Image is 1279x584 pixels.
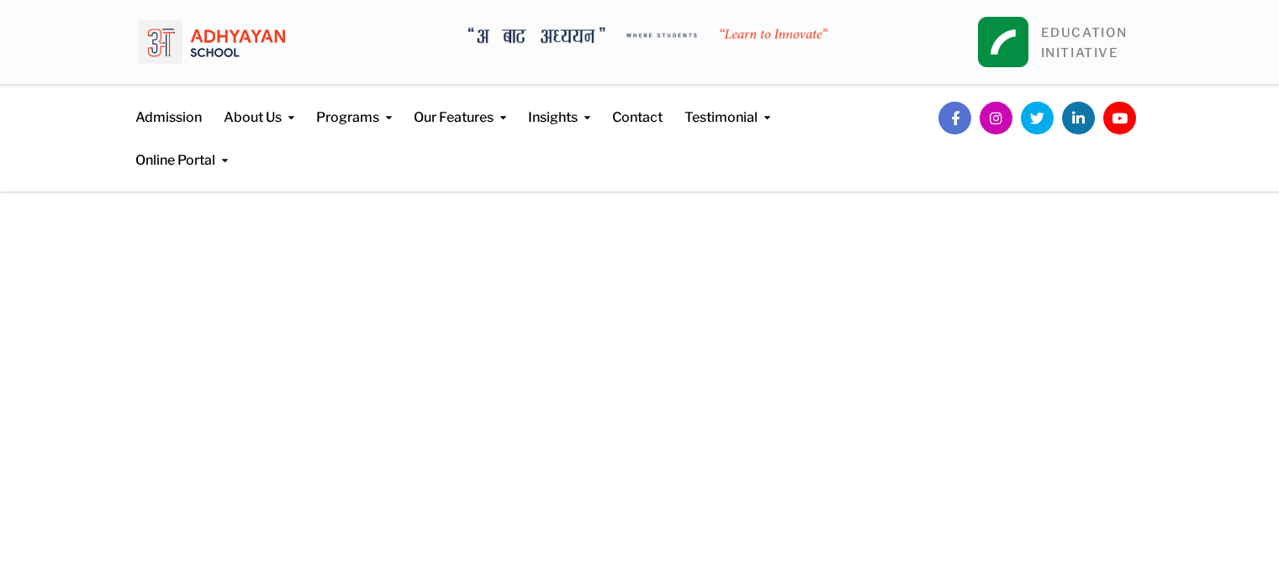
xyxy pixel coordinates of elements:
[528,85,590,128] a: Insights
[135,128,228,171] a: Online Portal
[414,85,506,128] a: Our Features
[139,13,285,71] img: logo
[1041,25,1128,61] a: EDUCATIONINITIATIVE
[978,17,1028,67] img: square_leapfrog
[224,85,294,128] a: About Us
[612,85,663,128] a: Contact
[135,85,202,128] a: Admission
[468,27,827,44] img: A Bata Adhyayan where students learn to Innovate
[316,85,392,128] a: Programs
[684,85,770,128] a: Testimonial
